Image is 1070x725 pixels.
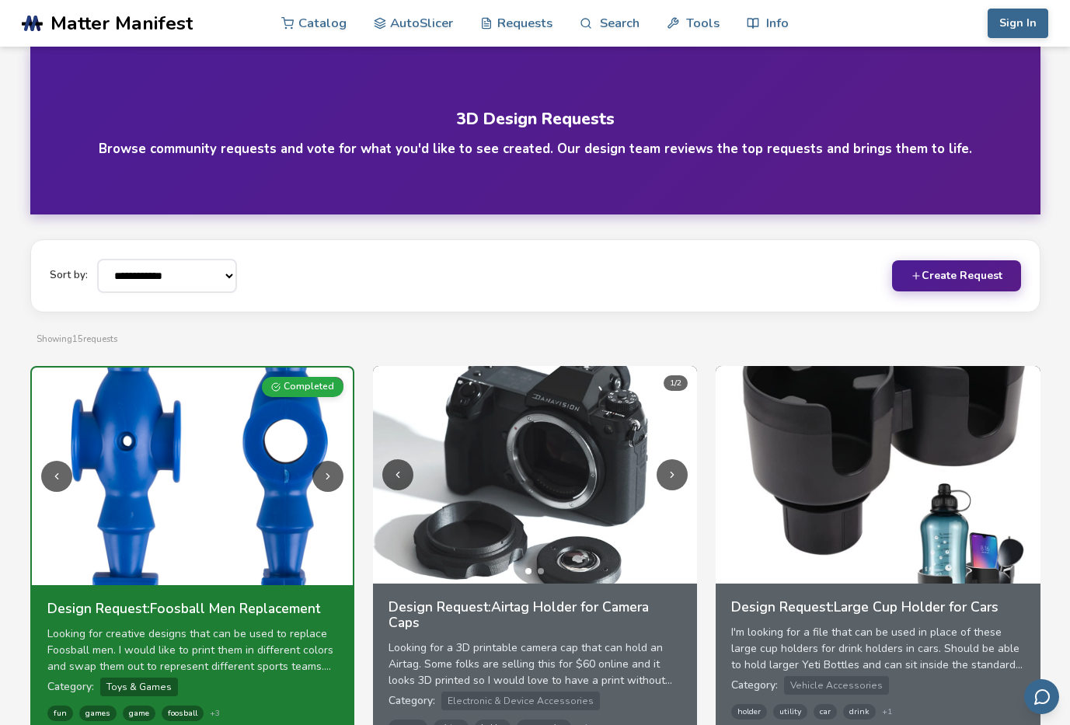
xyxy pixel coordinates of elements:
[71,110,1000,128] h1: 3D Design Requests
[41,461,72,492] button: Previous image
[50,270,88,281] label: Sort by:
[47,601,337,616] h3: Design Request: Foosball Men Replacement
[389,599,681,640] a: Design Request:Airtag Holder for Camera Caps
[538,568,544,574] button: Go to image 2
[843,704,876,720] span: drink
[195,570,201,576] button: Go to image 2
[389,640,681,688] div: Looking for a 3D printable camera cap that can hold an Airtag. Some folks are selling this for $6...
[47,679,94,694] span: Category:
[731,599,1024,624] a: Design Request:Large Cup Holder for Cars
[441,692,600,710] span: Electronic & Device Accessories
[47,601,337,626] a: Design Request:Foosball Men Replacement
[664,375,688,391] div: 1 / 2
[100,678,178,696] span: Toys & Games
[79,706,117,721] span: games
[162,706,204,721] span: foosball
[373,366,697,584] img: Airtag Holder for Camera Caps
[210,709,220,718] span: + 3
[382,459,413,490] button: Previous image
[731,678,778,692] span: Category:
[99,140,972,158] h4: Browse community requests and vote for what you'd like to see created. Our design team reviews th...
[716,366,1040,584] img: Large Cup Holder for Cars
[988,9,1048,38] button: Sign In
[123,706,155,721] span: game
[731,624,1024,673] div: I'm looking for a file that can be used in place of these large cup holders for drink holders in ...
[183,570,189,576] button: Go to image 1
[389,599,681,630] h3: Design Request: Airtag Holder for Camera Caps
[32,368,353,585] img: Foosball Men Replacement
[47,626,337,674] div: Looking for creative designs that can be used to replace Foosball men. I would like to print them...
[51,12,193,34] span: Matter Manifest
[47,706,73,721] span: fun
[892,260,1021,291] button: Create Request
[525,568,532,574] button: Go to image 1
[37,331,1034,347] p: Showing 15 requests
[657,459,688,490] button: Next image
[773,704,807,720] span: utility
[784,676,889,695] span: Vehicle Accessories
[731,704,767,720] span: holder
[389,693,435,708] span: Category:
[814,704,837,720] span: car
[1024,679,1059,714] button: Send feedback via email
[882,707,892,716] span: + 1
[731,599,1024,615] h3: Design Request: Large Cup Holder for Cars
[284,382,334,392] span: Completed
[312,461,343,492] button: Next image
